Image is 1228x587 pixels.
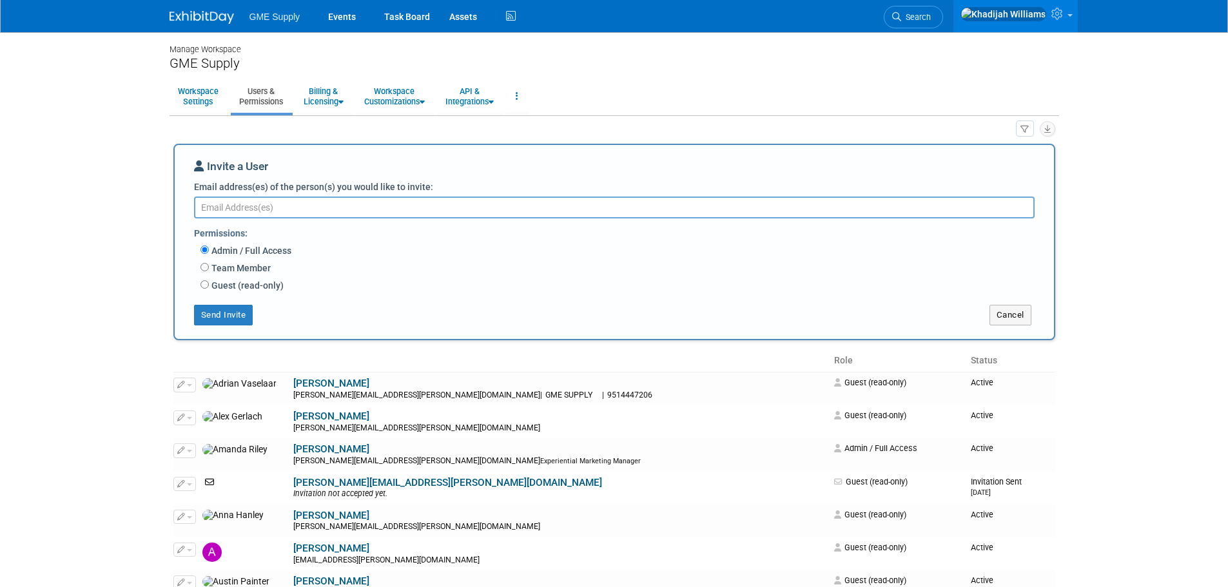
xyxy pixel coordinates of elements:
div: [EMAIL_ADDRESS][PERSON_NAME][DOMAIN_NAME] [293,555,826,566]
a: Search [884,6,943,28]
a: API &Integrations [437,81,502,112]
th: Status [966,350,1055,372]
button: Cancel [989,305,1031,325]
a: [PERSON_NAME][EMAIL_ADDRESS][PERSON_NAME][DOMAIN_NAME] [293,477,602,488]
div: [PERSON_NAME][EMAIL_ADDRESS][PERSON_NAME][DOMAIN_NAME] [293,456,826,467]
span: Guest (read-only) [834,543,906,552]
div: [PERSON_NAME][EMAIL_ADDRESS][PERSON_NAME][DOMAIN_NAME] [293,522,826,532]
a: [PERSON_NAME] [293,410,369,422]
img: Khadijah Williams [960,7,1046,21]
span: Active [971,378,993,387]
a: Users &Permissions [231,81,291,112]
img: ExhibitDay [170,11,234,24]
a: Billing &Licensing [295,81,352,112]
span: Guest (read-only) [834,510,906,519]
span: Guest (read-only) [834,410,906,420]
div: Manage Workspace [170,32,1059,55]
div: [PERSON_NAME][EMAIL_ADDRESS][PERSON_NAME][DOMAIN_NAME] [293,390,826,401]
span: Admin / Full Access [834,443,917,453]
span: Guest (read-only) [834,575,906,585]
button: Send Invite [194,305,253,325]
a: [PERSON_NAME] [293,543,369,554]
div: Invite a User [194,159,1035,180]
img: Ariel Cox [202,543,222,562]
span: GME SUPPLY [542,390,596,399]
span: 9514447206 [604,390,656,399]
span: Active [971,543,993,552]
div: Invitation not accepted yet. [293,489,826,499]
span: Active [971,410,993,420]
label: Admin / Full Access [209,244,291,257]
img: Anna Hanley [202,510,264,521]
img: Amanda Riley [202,444,268,456]
div: [PERSON_NAME][EMAIL_ADDRESS][PERSON_NAME][DOMAIN_NAME] [293,423,826,434]
a: [PERSON_NAME] [293,575,369,587]
span: Experiential Marketing Manager [540,457,641,465]
span: | [602,390,604,399]
th: Role [829,350,966,372]
span: GME Supply [249,12,300,22]
span: | [540,390,542,399]
label: Email address(es) of the person(s) you would like to invite: [194,180,433,193]
div: Permissions: [194,222,1044,243]
label: Team Member [209,262,271,274]
small: [DATE] [971,488,991,497]
a: [PERSON_NAME] [293,378,369,389]
a: [PERSON_NAME] [293,510,369,521]
a: WorkspaceCustomizations [356,81,433,112]
img: Adrian Vaselaar [202,378,277,390]
span: Active [971,510,993,519]
label: Guest (read-only) [209,279,284,292]
span: Search [901,12,931,22]
span: Guest (read-only) [834,378,906,387]
a: [PERSON_NAME] [293,443,369,455]
span: Active [971,575,993,585]
span: Invitation Sent [971,477,1022,497]
span: Active [971,443,993,453]
img: Alex Gerlach [202,411,262,423]
span: Guest (read-only) [834,477,908,486]
a: WorkspaceSettings [170,81,227,112]
div: GME Supply [170,55,1059,72]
